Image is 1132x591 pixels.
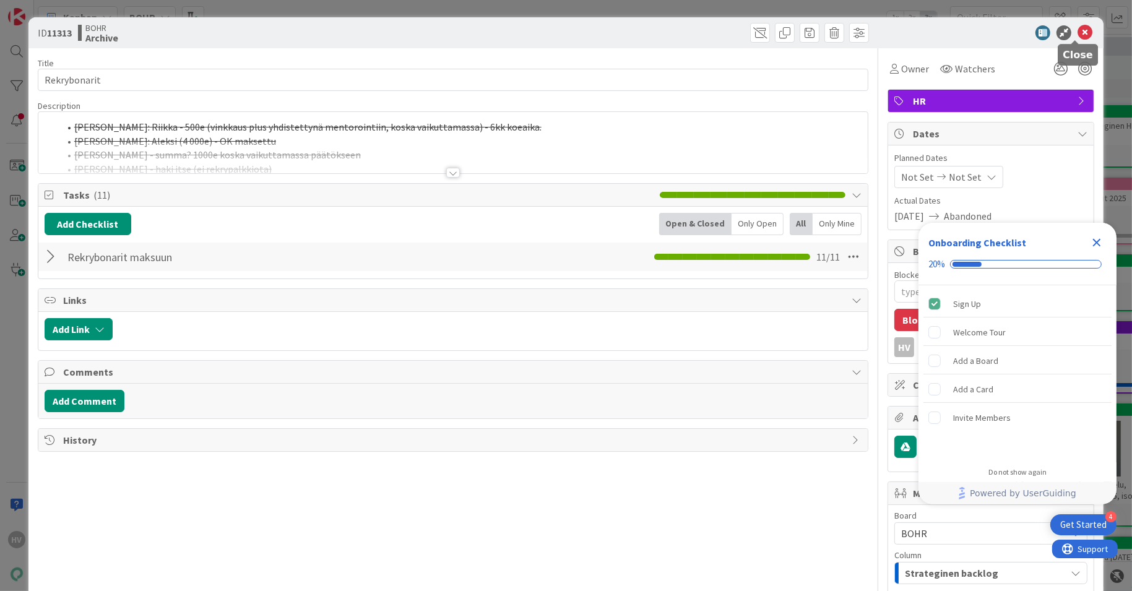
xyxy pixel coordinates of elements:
span: Comments [63,365,846,379]
span: Attachments [913,410,1071,425]
span: Abandoned [944,209,992,223]
label: Title [38,58,54,69]
div: Sign Up is complete. [923,290,1112,317]
span: Board [894,511,917,520]
div: HV [894,337,914,357]
h5: Close [1063,49,1093,61]
input: type card name here... [38,69,869,91]
span: BOHR [901,527,927,540]
div: Add a Board is incomplete. [923,347,1112,374]
span: ( 11 ) [93,189,110,201]
span: Actual Dates [894,194,1087,207]
input: Add Checklist... [63,246,342,268]
div: 4 [1105,511,1117,522]
div: Add a Card is incomplete. [923,376,1112,403]
div: Get Started [1060,519,1107,531]
div: Open Get Started checklist, remaining modules: 4 [1050,514,1117,535]
span: ID [38,25,72,40]
s: [PERSON_NAME]: Aleksi (4 000e) - OK maksettu [74,135,276,147]
b: 11313 [47,27,72,39]
span: Support [26,2,56,17]
button: Strateginen backlog [894,562,1087,584]
button: Add Link [45,318,113,340]
div: Welcome Tour is incomplete. [923,319,1112,346]
span: Links [63,293,846,308]
span: Custom Fields [913,377,1071,392]
div: Only Mine [813,213,862,235]
span: Mirrors [913,486,1071,501]
div: Sign Up [953,296,981,311]
span: Block [913,244,1071,259]
label: Blocked Reason [894,269,954,280]
a: Powered by UserGuiding [925,482,1110,504]
button: Block [894,309,936,331]
div: Add a Card [953,382,993,397]
div: Checklist Container [918,223,1117,504]
b: Archive [85,33,118,43]
div: Footer [918,482,1117,504]
span: Description [38,100,80,111]
span: Tasks [63,188,654,202]
div: Onboarding Checklist [928,235,1026,250]
div: Welcome Tour [953,325,1006,340]
span: Column [894,551,922,559]
span: Owner [901,61,929,76]
div: 20% [928,259,945,270]
span: BOHR [85,23,118,33]
span: Watchers [955,61,995,76]
button: Add Checklist [45,213,131,235]
span: Not Set [901,170,934,184]
div: Invite Members is incomplete. [923,404,1112,431]
span: History [63,433,846,447]
div: Checklist items [918,285,1117,459]
span: Strateginen backlog [905,565,998,581]
span: Not Set [949,170,982,184]
span: [DATE] [894,209,924,223]
span: 11 / 11 [816,249,840,264]
button: Add Comment [45,390,124,412]
span: Planned Dates [894,152,1087,165]
div: Only Open [732,213,784,235]
span: Dates [913,126,1071,141]
s: [PERSON_NAME]: Riikka - 500e (vinkkaus plus yhdistettynä mentorointiin, koska vaikuttamassa) - 6k... [74,121,542,133]
span: Powered by UserGuiding [970,486,1076,501]
div: Add a Board [953,353,998,368]
div: Do not show again [988,467,1047,477]
div: Invite Members [953,410,1011,425]
span: HR [913,93,1071,108]
div: Close Checklist [1087,233,1107,252]
div: All [790,213,813,235]
div: Open & Closed [659,213,732,235]
div: Checklist progress: 20% [928,259,1107,270]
